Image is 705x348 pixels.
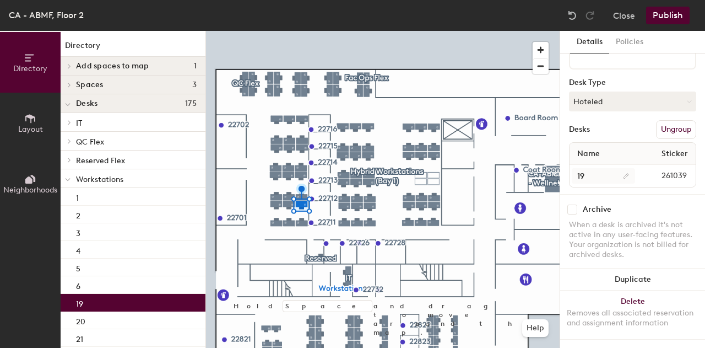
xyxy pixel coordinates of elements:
[194,62,197,71] span: 1
[76,296,83,309] p: 19
[76,243,80,256] p: 4
[76,99,97,108] span: Desks
[569,220,696,260] div: When a desk is archived it's not active in any user-facing features. Your organization is not bil...
[76,81,104,89] span: Spaces
[583,205,611,214] div: Archive
[76,226,80,238] p: 3
[609,31,650,53] button: Policies
[9,8,84,22] div: CA - ABMF, Floor 2
[567,308,698,328] div: Removes all associated reservation and assignment information
[76,156,125,165] span: Reserved Flex
[61,40,205,57] h1: Directory
[13,64,47,73] span: Directory
[76,208,80,221] p: 2
[3,185,57,195] span: Neighborhoods
[76,137,104,147] span: QC Flex
[656,120,696,139] button: Ungroup
[76,119,82,128] span: IT
[76,175,123,184] span: Workstations
[656,144,693,164] span: Sticker
[569,125,590,134] div: Desks
[76,261,80,274] p: 5
[560,269,705,291] button: Duplicate
[569,92,696,111] button: Hoteled
[569,78,696,87] div: Desk Type
[76,62,149,71] span: Add spaces to map
[646,7,690,24] button: Publish
[76,331,83,344] p: 21
[76,279,80,291] p: 6
[584,10,595,21] img: Redo
[635,170,693,182] span: 261039
[560,291,705,339] button: DeleteRemoves all associated reservation and assignment information
[185,99,197,108] span: 175
[570,31,609,53] button: Details
[522,319,549,337] button: Help
[192,81,197,89] span: 3
[18,125,43,134] span: Layout
[572,144,605,164] span: Name
[567,10,578,21] img: Undo
[76,314,85,326] p: 20
[76,190,79,203] p: 1
[613,7,635,24] button: Close
[572,168,635,184] input: Unnamed desk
